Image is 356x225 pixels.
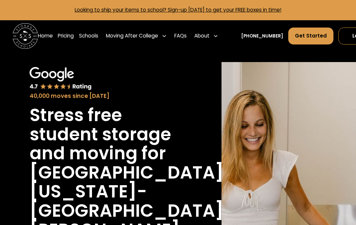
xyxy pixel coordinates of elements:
a: Looking to ship your items to school? Sign-up [DATE] to get your FREE boxes in time! [75,6,281,13]
h1: Stress free student storage and moving for [30,106,182,163]
img: Storage Scholars main logo [13,23,38,48]
div: About [194,32,210,40]
div: Moving After College [106,32,158,40]
div: 40,000 moves since [DATE] [30,92,182,101]
a: Schools [79,27,98,45]
a: Home [38,27,53,45]
a: Get Started [288,28,333,45]
a: Pricing [58,27,74,45]
img: Google 4.7 star rating [30,67,92,91]
a: [PHONE_NUMBER] [241,33,283,39]
a: FAQs [174,27,187,45]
